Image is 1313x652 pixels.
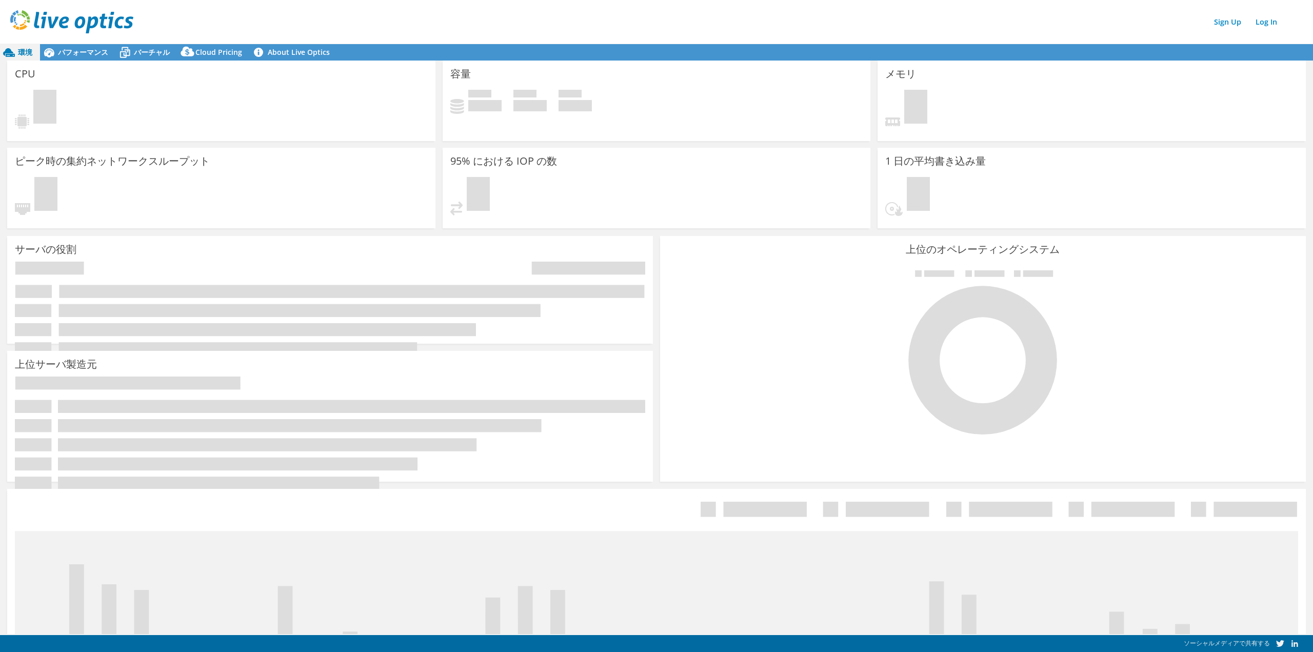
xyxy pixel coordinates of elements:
[450,155,557,167] h3: 95% における IOP の数
[559,90,582,100] span: 合計
[1209,14,1246,29] a: Sign Up
[559,100,592,111] h4: 0 GiB
[15,359,97,370] h3: 上位サーバ製造元
[195,47,242,57] span: Cloud Pricing
[468,90,491,100] span: 使用済み
[58,47,108,57] span: パフォーマンス
[250,44,337,61] a: About Live Optics
[18,47,32,57] span: 環境
[513,100,547,111] h4: 0 GiB
[904,90,927,126] span: 保留中
[15,155,210,167] h3: ピーク時の集約ネットワークスループット
[668,244,1298,255] h3: 上位のオペレーティングシステム
[134,47,170,57] span: バーチャル
[15,244,76,255] h3: サーバの役割
[885,68,916,80] h3: メモリ
[1250,14,1282,29] a: Log In
[467,177,490,213] span: 保留中
[885,155,986,167] h3: 1 日の平均書き込み量
[513,90,536,100] span: 空き
[10,10,133,33] img: live_optics_svg.svg
[33,90,56,126] span: 保留中
[468,100,502,111] h4: 0 GiB
[907,177,930,213] span: 保留中
[34,177,57,213] span: 保留中
[1184,639,1270,647] span: ソーシャルメディアで共有する
[15,68,35,80] h3: CPU
[450,68,471,80] h3: 容量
